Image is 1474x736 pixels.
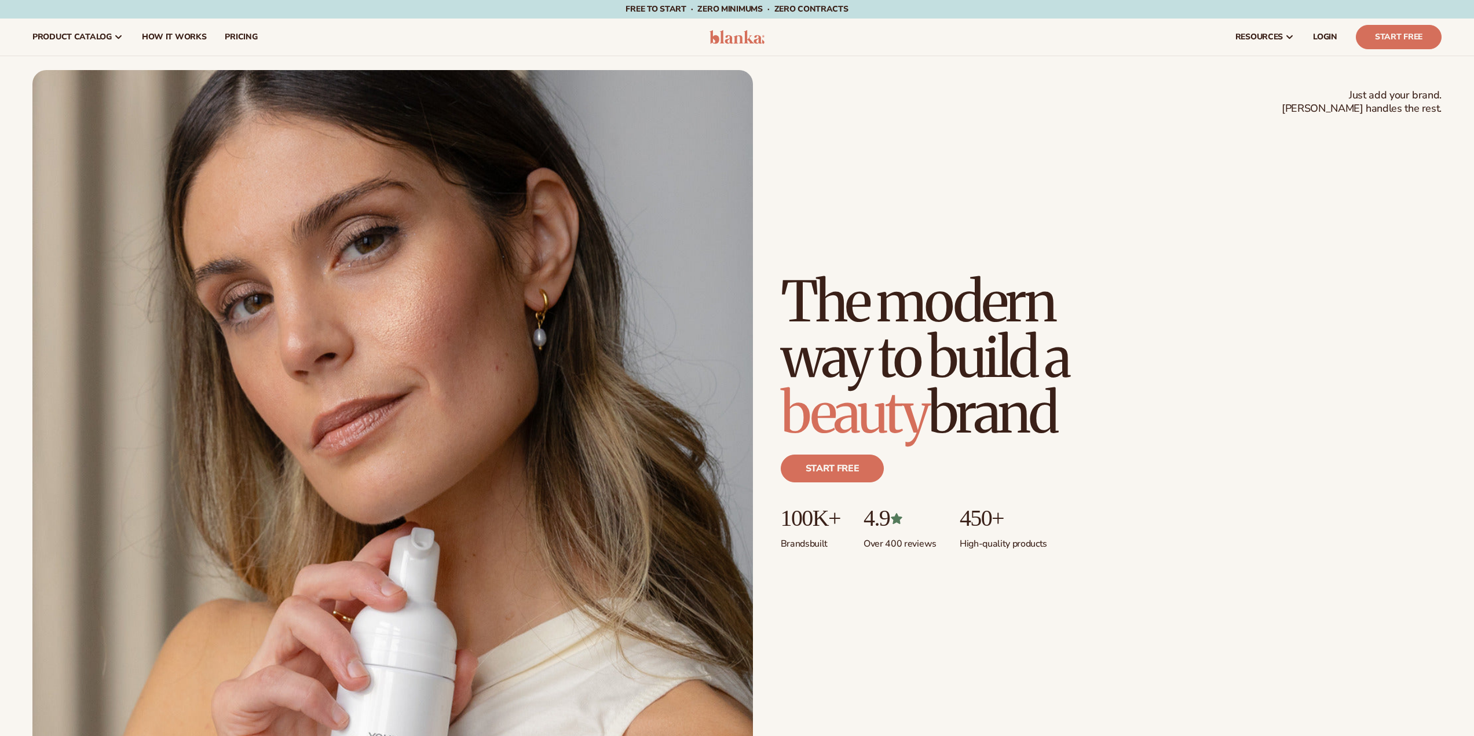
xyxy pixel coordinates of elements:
[23,19,133,56] a: product catalog
[781,378,928,448] span: beauty
[32,32,112,42] span: product catalog
[225,32,257,42] span: pricing
[626,3,848,14] span: Free to start · ZERO minimums · ZERO contracts
[1282,89,1442,116] span: Just add your brand. [PERSON_NAME] handles the rest.
[864,531,937,550] p: Over 400 reviews
[133,19,216,56] a: How It Works
[781,531,840,550] p: Brands built
[781,274,1151,441] h1: The modern way to build a brand
[1226,19,1304,56] a: resources
[781,506,840,531] p: 100K+
[215,19,266,56] a: pricing
[709,30,765,44] img: logo
[142,32,207,42] span: How It Works
[960,531,1047,550] p: High-quality products
[781,455,884,482] a: Start free
[864,506,937,531] p: 4.9
[1356,25,1442,49] a: Start Free
[960,506,1047,531] p: 450+
[1235,32,1283,42] span: resources
[1313,32,1337,42] span: LOGIN
[1304,19,1347,56] a: LOGIN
